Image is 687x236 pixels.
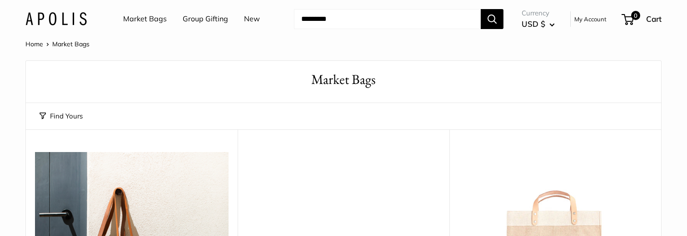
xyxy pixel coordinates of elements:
button: Search [481,9,503,29]
button: USD $ [522,17,555,31]
a: Group Gifting [183,12,228,26]
span: Cart [646,14,662,24]
h1: Market Bags [40,70,647,89]
span: Currency [522,7,555,20]
a: My Account [574,14,607,25]
a: 0 Cart [622,12,662,26]
span: USD $ [522,19,545,29]
a: New [244,12,260,26]
nav: Breadcrumb [25,38,90,50]
button: Find Yours [40,110,83,123]
input: Search... [294,9,481,29]
img: Apolis [25,12,87,25]
a: Market Bags [123,12,167,26]
span: Market Bags [52,40,90,48]
span: 0 [631,11,640,20]
a: Home [25,40,43,48]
